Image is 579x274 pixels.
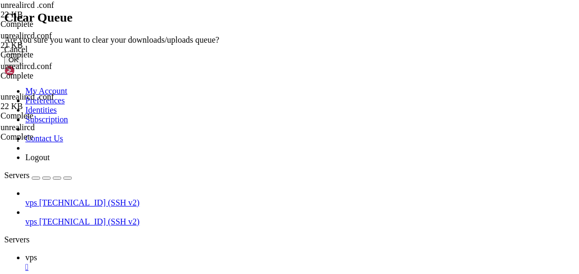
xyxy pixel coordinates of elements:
span: unrealircd .conf [1,92,106,111]
div: Complete [1,111,106,121]
span: unrealircd.conf [1,62,52,71]
div: 22 KB [1,102,106,111]
span: unrealircd .conf [1,92,54,101]
div: 22 KB [1,10,106,19]
div: Complete [1,50,106,60]
div: Complete [1,71,106,81]
span: unrealircd [1,123,35,132]
div: Complete [1,132,106,142]
span: unrealircd.conf [1,31,52,40]
span: unrealircd.conf [1,31,106,50]
span: unrealircd .conf [1,1,54,9]
span: unrealircd .conf [1,1,106,19]
div: Complete [1,19,106,29]
div: 21 KB [1,41,106,50]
